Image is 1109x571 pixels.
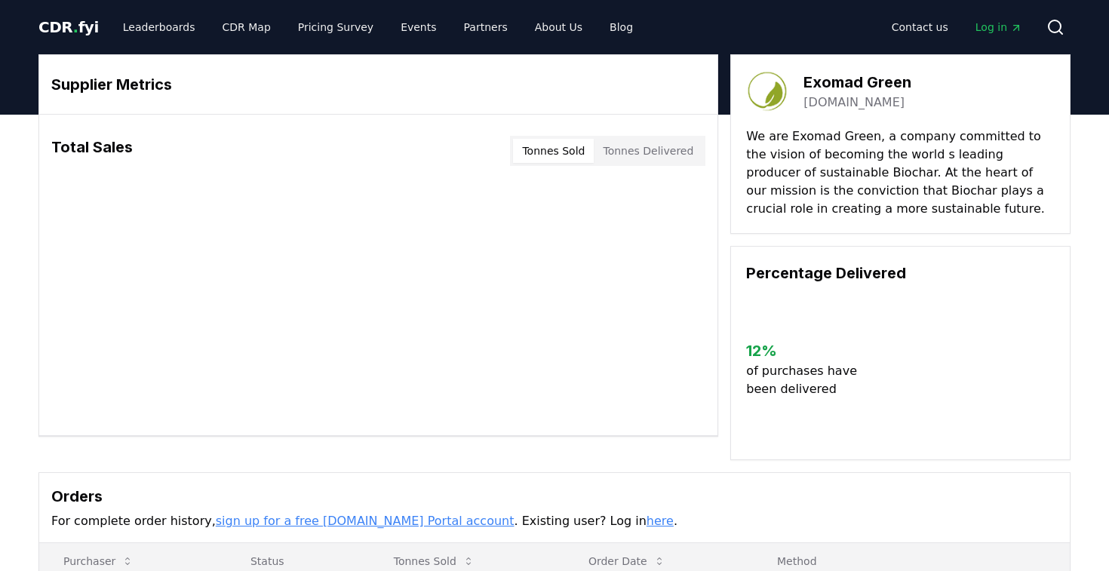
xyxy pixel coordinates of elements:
[513,139,594,163] button: Tonnes Sold
[594,139,702,163] button: Tonnes Delivered
[238,554,358,569] p: Status
[389,14,448,41] a: Events
[647,514,674,528] a: here
[746,70,788,112] img: Exomad Green-logo
[803,94,905,112] a: [DOMAIN_NAME]
[880,14,960,41] a: Contact us
[746,127,1055,218] p: We are Exomad Green, a company committed to the vision of becoming the world s leading producer o...
[746,339,869,362] h3: 12 %
[73,18,78,36] span: .
[111,14,645,41] nav: Main
[210,14,283,41] a: CDR Map
[51,136,133,166] h3: Total Sales
[286,14,386,41] a: Pricing Survey
[51,485,1058,508] h3: Orders
[523,14,594,41] a: About Us
[51,73,705,96] h3: Supplier Metrics
[598,14,645,41] a: Blog
[452,14,520,41] a: Partners
[803,71,911,94] h3: Exomad Green
[975,20,1022,35] span: Log in
[963,14,1034,41] a: Log in
[765,554,1058,569] p: Method
[746,262,1055,284] h3: Percentage Delivered
[38,17,99,38] a: CDR.fyi
[38,18,99,36] span: CDR fyi
[746,362,869,398] p: of purchases have been delivered
[216,514,515,528] a: sign up for a free [DOMAIN_NAME] Portal account
[880,14,1034,41] nav: Main
[51,512,1058,530] p: For complete order history, . Existing user? Log in .
[111,14,207,41] a: Leaderboards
